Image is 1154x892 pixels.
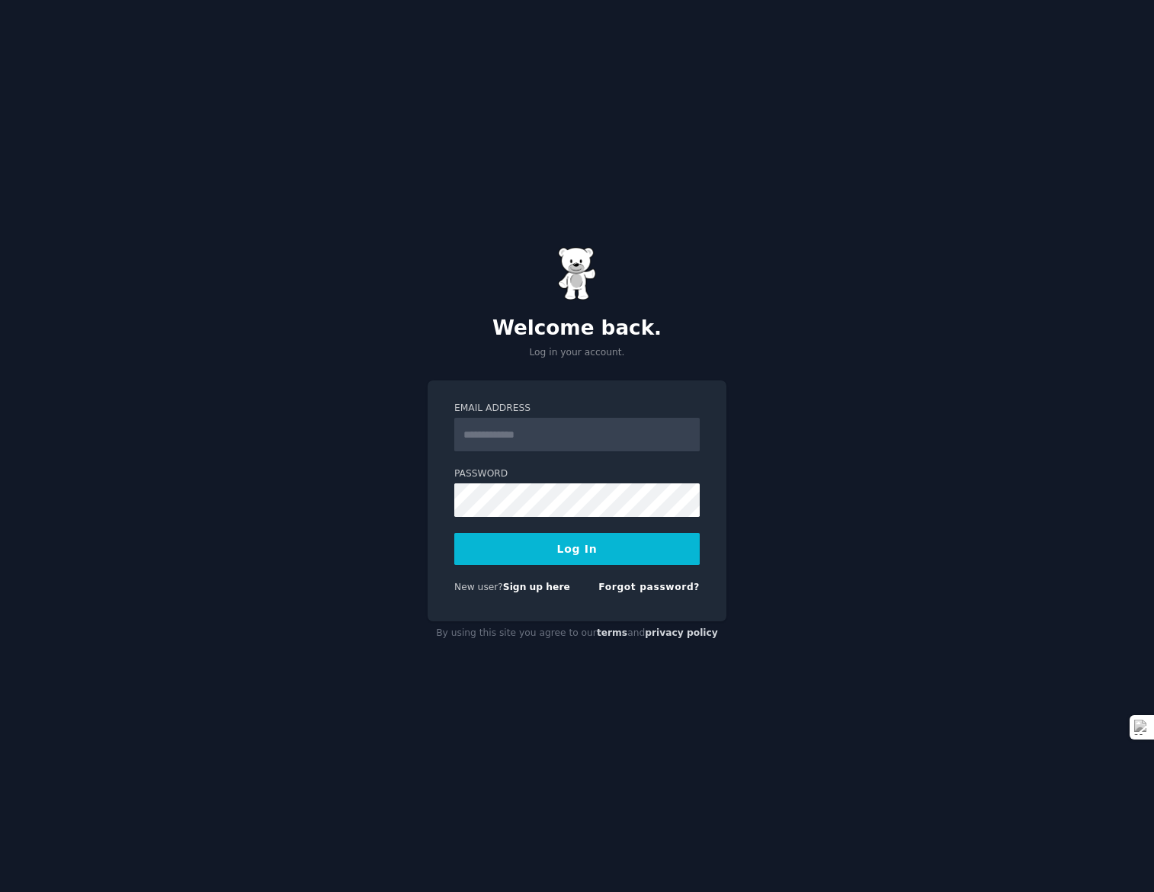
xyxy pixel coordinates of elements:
img: Gummy Bear [558,247,596,300]
a: terms [597,627,627,638]
p: Log in your account. [428,346,726,360]
label: Password [454,467,700,481]
a: privacy policy [645,627,718,638]
a: Forgot password? [598,582,700,592]
button: Log In [454,533,700,565]
span: New user? [454,582,503,592]
label: Email Address [454,402,700,416]
div: By using this site you agree to our and [428,621,726,646]
a: Sign up here [503,582,570,592]
h2: Welcome back. [428,316,726,341]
